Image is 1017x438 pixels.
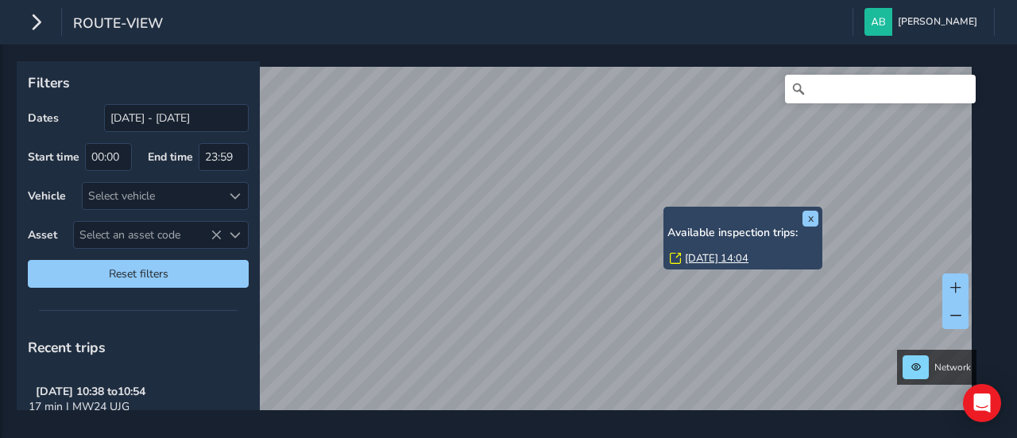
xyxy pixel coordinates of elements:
label: Start time [28,149,79,165]
label: Dates [28,110,59,126]
button: [PERSON_NAME] [864,8,983,36]
img: diamond-layout [864,8,892,36]
span: Reset filters [40,266,237,281]
canvas: Map [22,67,972,428]
label: Asset [28,227,57,242]
strong: [DATE] 10:38 to 10:54 [36,384,145,399]
span: 17 min | MW24 UJG [29,399,130,414]
div: Open Intercom Messenger [963,384,1001,422]
input: Search [785,75,976,103]
span: route-view [73,14,163,36]
button: Reset filters [28,260,249,288]
div: Select vehicle [83,183,222,209]
button: x [802,211,818,227]
p: Filters [28,72,249,93]
span: Network [934,361,971,374]
label: Vehicle [28,188,66,203]
span: Recent trips [28,338,106,357]
div: Select an asset code [222,222,248,248]
label: End time [148,149,193,165]
span: [PERSON_NAME] [898,8,977,36]
a: [DATE] 14:04 [685,251,748,266]
h6: Available inspection trips: [667,227,818,240]
span: Select an asset code [74,222,222,248]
